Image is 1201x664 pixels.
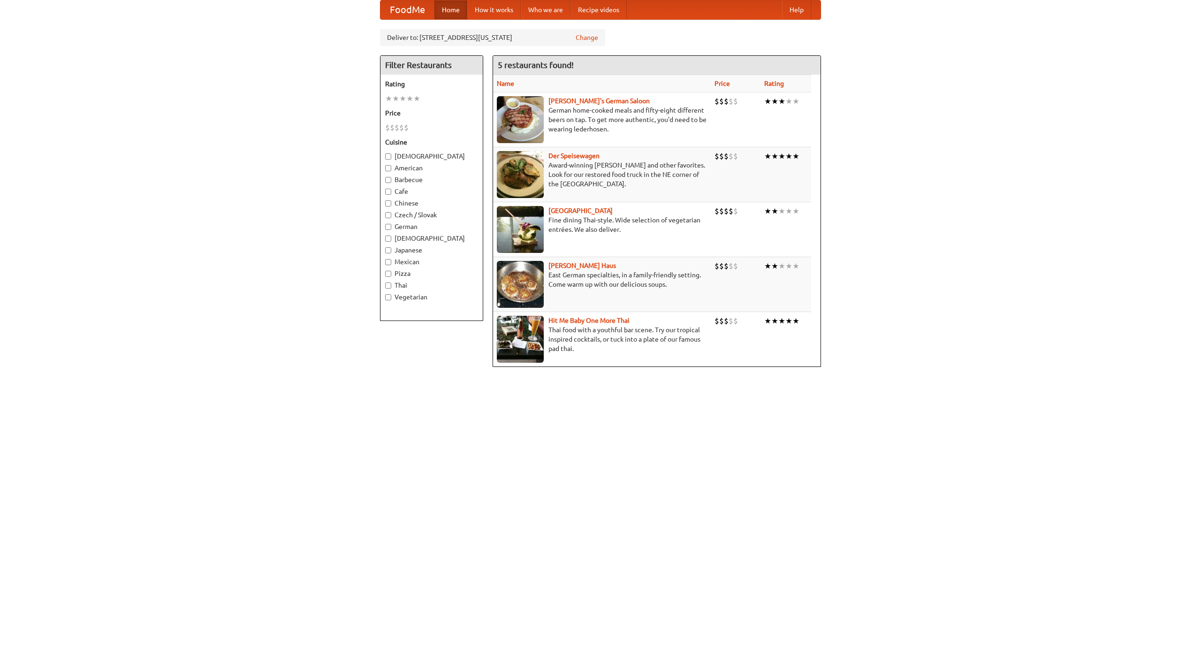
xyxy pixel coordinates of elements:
li: ★ [771,316,778,326]
label: Chinese [385,198,478,208]
p: German home-cooked meals and fifty-eight different beers on tap. To get more authentic, you'd nee... [497,106,707,134]
li: ★ [778,206,785,216]
li: ★ [792,206,799,216]
input: Cafe [385,189,391,195]
label: [DEMOGRAPHIC_DATA] [385,152,478,161]
li: $ [733,261,738,271]
h5: Price [385,108,478,118]
li: ★ [778,316,785,326]
h4: Filter Restaurants [380,56,483,75]
label: Czech / Slovak [385,210,478,220]
li: ★ [771,96,778,107]
li: $ [715,261,719,271]
a: Recipe videos [570,0,627,19]
input: Thai [385,282,391,289]
li: ★ [792,151,799,161]
a: [PERSON_NAME]'s German Saloon [548,97,650,105]
li: ★ [785,151,792,161]
a: FoodMe [380,0,434,19]
p: Thai food with a youthful bar scene. Try our tropical inspired cocktails, or tuck into a plate of... [497,325,707,353]
a: Name [497,80,514,87]
input: Mexican [385,259,391,265]
li: ★ [785,316,792,326]
label: [DEMOGRAPHIC_DATA] [385,234,478,243]
a: Change [576,33,598,42]
a: Der Speisewagen [548,152,600,160]
li: $ [719,151,724,161]
b: [GEOGRAPHIC_DATA] [548,207,613,214]
img: kohlhaus.jpg [497,261,544,308]
li: ★ [406,93,413,104]
li: ★ [771,206,778,216]
li: $ [729,151,733,161]
a: Home [434,0,467,19]
input: [DEMOGRAPHIC_DATA] [385,236,391,242]
li: ★ [771,151,778,161]
li: $ [719,316,724,326]
li: $ [395,122,399,133]
p: Award-winning [PERSON_NAME] and other favorites. Look for our restored food truck in the NE corne... [497,160,707,189]
li: ★ [385,93,392,104]
li: $ [715,206,719,216]
li: ★ [792,96,799,107]
a: [PERSON_NAME] Haus [548,262,616,269]
h5: Cuisine [385,137,478,147]
li: $ [729,261,733,271]
li: $ [715,316,719,326]
p: Fine dining Thai-style. Wide selection of vegetarian entrées. We also deliver. [497,215,707,234]
li: $ [729,316,733,326]
li: $ [719,96,724,107]
a: Who we are [521,0,570,19]
li: $ [715,151,719,161]
input: Japanese [385,247,391,253]
li: $ [390,122,395,133]
li: ★ [785,261,792,271]
div: Deliver to: [STREET_ADDRESS][US_STATE] [380,29,605,46]
input: Chinese [385,200,391,206]
li: ★ [413,93,420,104]
li: $ [719,206,724,216]
a: Hit Me Baby One More Thai [548,317,630,324]
li: $ [733,96,738,107]
li: ★ [792,316,799,326]
label: Barbecue [385,175,478,184]
li: $ [724,96,729,107]
li: ★ [771,261,778,271]
li: ★ [778,96,785,107]
input: Czech / Slovak [385,212,391,218]
li: $ [724,151,729,161]
li: ★ [785,206,792,216]
li: ★ [764,261,771,271]
label: Cafe [385,187,478,196]
a: Price [715,80,730,87]
li: $ [724,316,729,326]
label: American [385,163,478,173]
p: East German specialties, in a family-friendly setting. Come warm up with our delicious soups. [497,270,707,289]
ng-pluralize: 5 restaurants found! [498,61,574,69]
li: $ [733,206,738,216]
img: speisewagen.jpg [497,151,544,198]
input: Vegetarian [385,294,391,300]
li: ★ [399,93,406,104]
input: [DEMOGRAPHIC_DATA] [385,153,391,160]
li: ★ [764,316,771,326]
label: Mexican [385,257,478,267]
h5: Rating [385,79,478,89]
img: satay.jpg [497,206,544,253]
li: $ [733,316,738,326]
li: $ [724,261,729,271]
li: $ [404,122,409,133]
li: ★ [792,261,799,271]
li: $ [715,96,719,107]
li: ★ [764,151,771,161]
li: ★ [764,206,771,216]
label: Pizza [385,269,478,278]
li: $ [385,122,390,133]
input: German [385,224,391,230]
li: ★ [785,96,792,107]
a: Help [782,0,811,19]
li: ★ [392,93,399,104]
